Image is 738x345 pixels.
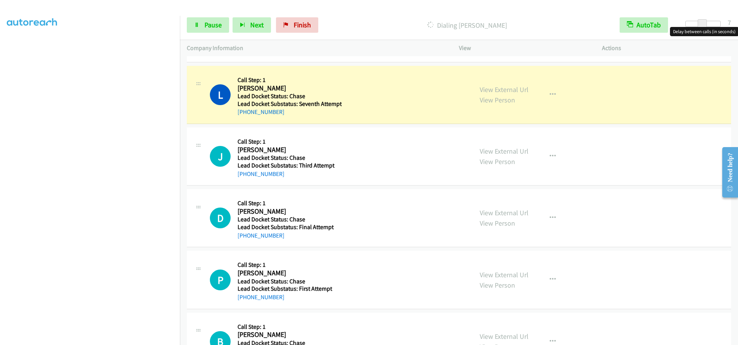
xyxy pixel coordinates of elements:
span: Pause [204,20,222,29]
a: View Person [480,281,515,290]
button: Next [233,17,271,33]
span: Finish [294,20,311,29]
h1: D [210,208,231,228]
h5: Call Step: 1 [238,261,340,269]
a: View External Url [480,147,529,156]
h5: Lead Docket Status: Chase [238,154,340,162]
a: View Person [480,219,515,228]
button: AutoTab [620,17,668,33]
h1: P [210,270,231,290]
a: View External Url [480,270,529,279]
a: View Person [480,157,515,166]
div: The call is yet to be attempted [210,208,231,228]
h5: Lead Docket Substatus: First Attempt [238,285,340,293]
div: 7 [728,17,731,28]
h2: [PERSON_NAME] [238,207,340,216]
a: View External Url [480,332,529,341]
h5: Call Step: 1 [238,323,340,331]
a: [PHONE_NUMBER] [238,170,284,178]
h5: Call Step: 1 [238,76,342,84]
h2: [PERSON_NAME] [238,330,340,339]
h5: Lead Docket Status: Chase [238,278,340,285]
h2: [PERSON_NAME] [238,269,340,278]
a: View External Url [480,85,529,94]
div: The call is yet to be attempted [210,270,231,290]
h5: Lead Docket Substatus: Third Attempt [238,162,340,169]
h5: Lead Docket Substatus: Final Attempt [238,223,340,231]
p: View [459,44,588,53]
h1: L [210,84,231,105]
a: Finish [276,17,318,33]
h5: Lead Docket Status: Chase [238,92,342,100]
a: View External Url [480,208,529,217]
a: Pause [187,17,229,33]
iframe: Resource Center [716,142,738,203]
a: [PHONE_NUMBER] [238,108,284,116]
p: Actions [602,44,731,53]
span: Next [250,20,264,29]
h2: [PERSON_NAME] [238,84,340,93]
h5: Lead Docket Status: Chase [238,216,340,223]
a: View Person [480,95,515,104]
h2: [PERSON_NAME] [238,146,340,154]
p: Dialing [PERSON_NAME] [329,20,606,30]
p: Company Information [187,44,445,53]
a: [PHONE_NUMBER] [238,293,284,301]
h5: Call Step: 1 [238,138,340,146]
a: [PHONE_NUMBER] [238,232,284,239]
h1: J [210,146,231,167]
h5: Call Step: 1 [238,199,340,207]
h5: Lead Docket Substatus: Seventh Attempt [238,100,342,108]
